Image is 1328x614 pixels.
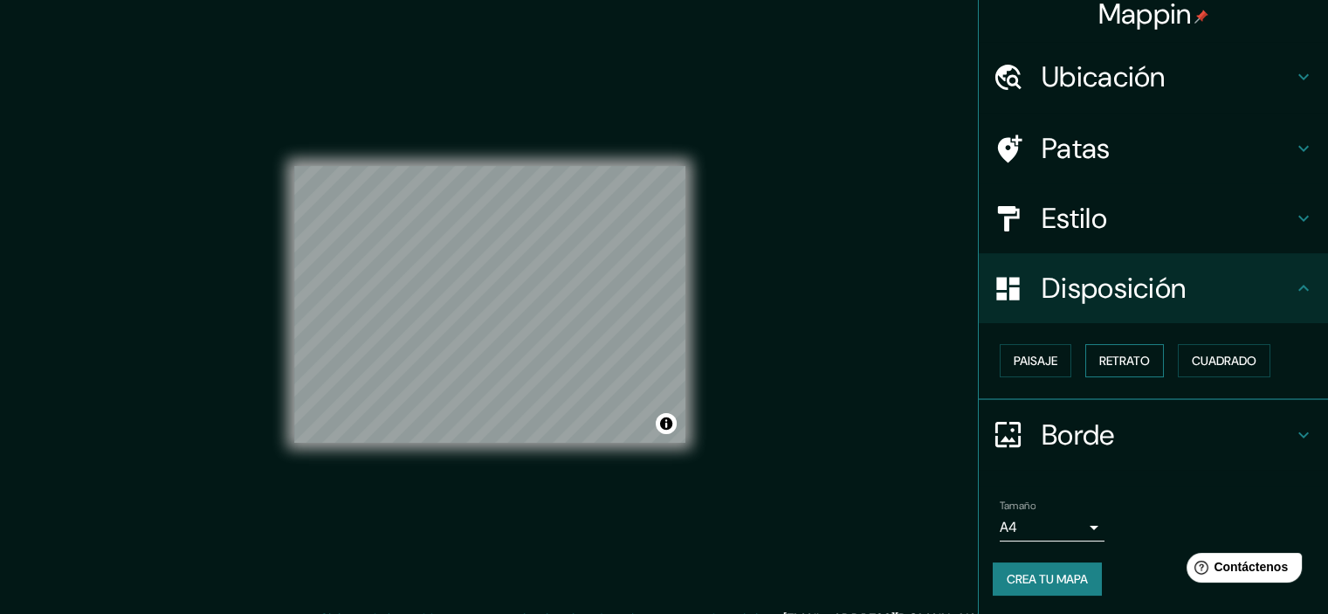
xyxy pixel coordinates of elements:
div: Estilo [979,183,1328,253]
div: Patas [979,114,1328,183]
canvas: Mapa [294,166,685,443]
font: Paisaje [1014,353,1057,369]
font: A4 [1000,518,1017,536]
button: Activar o desactivar atribución [656,413,677,434]
iframe: Lanzador de widgets de ayuda [1173,546,1309,595]
button: Retrato [1085,344,1164,377]
button: Paisaje [1000,344,1071,377]
font: Patas [1042,130,1111,167]
font: Tamaño [1000,499,1036,513]
font: Borde [1042,417,1115,453]
img: pin-icon.png [1194,10,1208,24]
div: Borde [979,400,1328,470]
font: Retrato [1099,353,1150,369]
div: Ubicación [979,42,1328,112]
font: Disposición [1042,270,1186,307]
div: A4 [1000,514,1104,542]
font: Estilo [1042,200,1107,237]
div: Disposición [979,253,1328,323]
font: Cuadrado [1192,353,1256,369]
button: Crea tu mapa [993,562,1102,596]
font: Crea tu mapa [1007,571,1088,587]
font: Ubicación [1042,59,1166,95]
button: Cuadrado [1178,344,1270,377]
